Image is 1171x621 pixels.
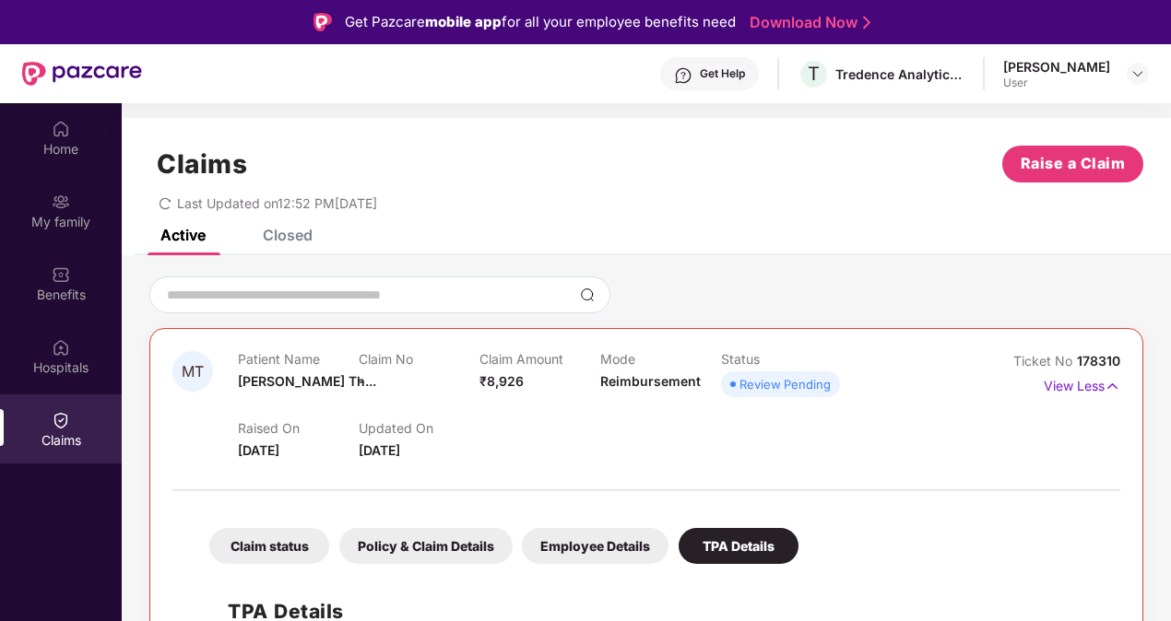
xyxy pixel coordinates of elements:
div: Tredence Analytics Solutions Private Limited [835,65,964,83]
h1: Claims [157,148,247,180]
button: Raise a Claim [1002,146,1143,182]
span: - [359,373,365,389]
img: svg+xml;base64,PHN2ZyBpZD0iQmVuZWZpdHMiIHhtbG5zPSJodHRwOi8vd3d3LnczLm9yZy8yMDAwL3N2ZyIgd2lkdGg9Ij... [52,265,70,284]
div: Employee Details [522,528,668,564]
span: MT [182,364,204,380]
img: svg+xml;base64,PHN2ZyBpZD0iRHJvcGRvd24tMzJ4MzIiIHhtbG5zPSJodHRwOi8vd3d3LnczLm9yZy8yMDAwL3N2ZyIgd2... [1130,66,1145,81]
div: Active [160,226,206,244]
span: 178310 [1077,353,1120,369]
a: Download Now [750,13,865,32]
img: svg+xml;base64,PHN2ZyBpZD0iU2VhcmNoLTMyeDMyIiB4bWxucz0iaHR0cDovL3d3dy53My5vcmcvMjAwMC9zdmciIHdpZH... [580,287,595,302]
img: svg+xml;base64,PHN2ZyBpZD0iSGVscC0zMngzMiIgeG1sbnM9Imh0dHA6Ly93d3cudzMub3JnLzIwMDAvc3ZnIiB3aWR0aD... [674,66,692,85]
img: svg+xml;base64,PHN2ZyBpZD0iQ2xhaW0iIHhtbG5zPSJodHRwOi8vd3d3LnczLm9yZy8yMDAwL3N2ZyIgd2lkdGg9IjIwIi... [52,411,70,429]
div: Get Pazcare for all your employee benefits need [345,11,736,33]
span: Last Updated on 12:52 PM[DATE] [177,195,377,211]
img: svg+xml;base64,PHN2ZyB4bWxucz0iaHR0cDovL3d3dy53My5vcmcvMjAwMC9zdmciIHdpZHRoPSIxNyIgaGVpZ2h0PSIxNy... [1105,376,1120,396]
span: Ticket No [1013,353,1077,369]
div: Review Pending [739,375,831,393]
strong: mobile app [425,13,502,30]
div: [PERSON_NAME] [1003,58,1110,76]
div: Closed [263,226,313,244]
p: Updated On [359,420,479,436]
span: ₹8,926 [479,373,524,389]
img: svg+xml;base64,PHN2ZyBpZD0iSG9zcGl0YWxzIiB4bWxucz0iaHR0cDovL3d3dy53My5vcmcvMjAwMC9zdmciIHdpZHRoPS... [52,338,70,357]
p: Patient Name [238,351,359,367]
img: New Pazcare Logo [22,62,142,86]
img: svg+xml;base64,PHN2ZyB3aWR0aD0iMjAiIGhlaWdodD0iMjAiIHZpZXdCb3g9IjAgMCAyMCAyMCIgZmlsbD0ibm9uZSIgeG... [52,193,70,211]
p: Mode [600,351,721,367]
p: Raised On [238,420,359,436]
span: Raise a Claim [1021,152,1126,175]
div: User [1003,76,1110,90]
p: View Less [1044,371,1120,396]
div: Get Help [700,66,745,81]
div: Policy & Claim Details [339,528,513,564]
img: svg+xml;base64,PHN2ZyBpZD0iSG9tZSIgeG1sbnM9Imh0dHA6Ly93d3cudzMub3JnLzIwMDAvc3ZnIiB3aWR0aD0iMjAiIG... [52,120,70,138]
p: Claim No [359,351,479,367]
div: TPA Details [679,528,798,564]
p: Claim Amount [479,351,600,367]
span: T [808,63,820,85]
img: Logo [313,13,332,31]
span: [PERSON_NAME] Th... [238,373,376,389]
img: Stroke [863,13,870,32]
span: [DATE] [238,442,279,458]
p: Status [721,351,842,367]
span: redo [159,195,172,211]
div: Claim status [209,528,329,564]
span: [DATE] [359,442,400,458]
span: Reimbursement [600,373,701,389]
